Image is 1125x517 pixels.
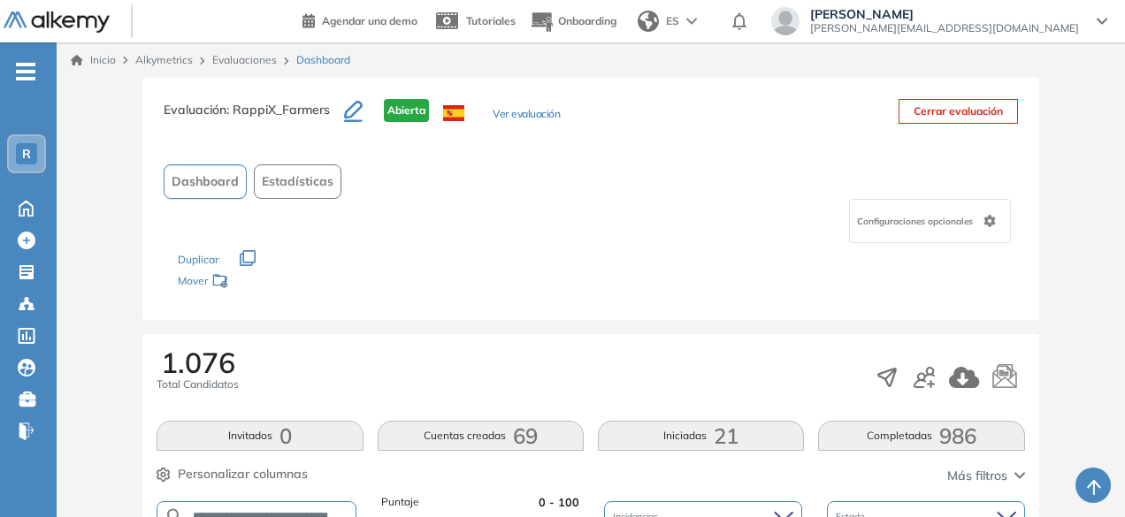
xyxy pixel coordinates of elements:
button: Más filtros [947,467,1025,485]
span: [PERSON_NAME] [810,7,1079,21]
img: world [638,11,659,32]
button: Personalizar columnas [157,465,308,483]
span: Abierta [384,99,429,122]
img: ESP [443,105,464,121]
span: : RappiX_Farmers [226,102,330,118]
span: ES [666,13,679,29]
img: Logo [4,11,110,34]
span: Estadísticas [262,172,333,191]
span: Dashboard [172,172,239,191]
span: Alkymetrics [135,53,193,66]
button: Cerrar evaluación [899,99,1018,124]
button: Dashboard [164,164,247,199]
span: Puntaje [381,494,419,511]
button: Estadísticas [254,164,341,199]
h3: Evaluación [164,99,344,136]
button: Completadas986 [818,421,1024,451]
span: Personalizar columnas [178,465,308,483]
a: Inicio [71,52,116,68]
span: Total Candidatos [157,376,239,392]
span: [PERSON_NAME][EMAIL_ADDRESS][DOMAIN_NAME] [810,21,1079,35]
i: - [16,70,35,73]
span: Configuraciones opcionales [857,215,976,228]
span: Onboarding [558,14,616,27]
span: Más filtros [947,467,1007,485]
button: Cuentas creadas69 [378,421,584,451]
button: Ver evaluación [493,106,560,125]
a: Agendar una demo [302,9,417,30]
span: R [22,147,31,161]
span: 1.076 [161,348,235,376]
img: arrow [686,18,697,25]
span: Tutoriales [466,14,516,27]
div: Configuraciones opcionales [849,199,1011,243]
span: Agendar una demo [322,14,417,27]
div: Mover [178,266,355,299]
span: Dashboard [296,52,350,68]
button: Invitados0 [157,421,363,451]
a: Evaluaciones [212,53,277,66]
span: Duplicar [178,253,218,266]
button: Iniciadas21 [598,421,804,451]
span: 0 - 100 [539,494,579,511]
button: Onboarding [530,3,616,41]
